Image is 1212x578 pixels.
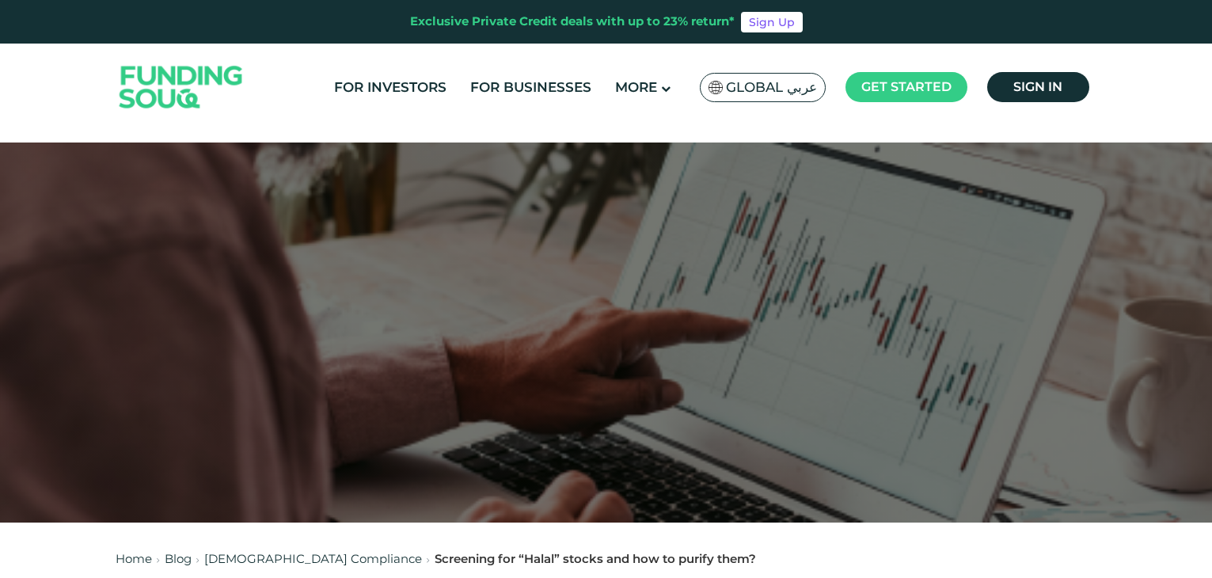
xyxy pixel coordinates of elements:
[726,78,817,97] span: Global عربي
[116,551,152,566] a: Home
[1013,79,1062,94] span: Sign in
[410,13,735,31] div: Exclusive Private Credit deals with up to 23% return*
[435,550,756,568] div: Screening for “Halal” stocks and how to purify them?
[165,551,192,566] a: Blog
[104,48,259,127] img: Logo
[709,81,723,94] img: SA Flag
[466,74,595,101] a: For Businesses
[204,551,422,566] a: [DEMOGRAPHIC_DATA] Compliance
[741,12,803,32] a: Sign Up
[987,72,1089,102] a: Sign in
[861,79,952,94] span: Get started
[615,79,657,95] span: More
[330,74,450,101] a: For Investors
